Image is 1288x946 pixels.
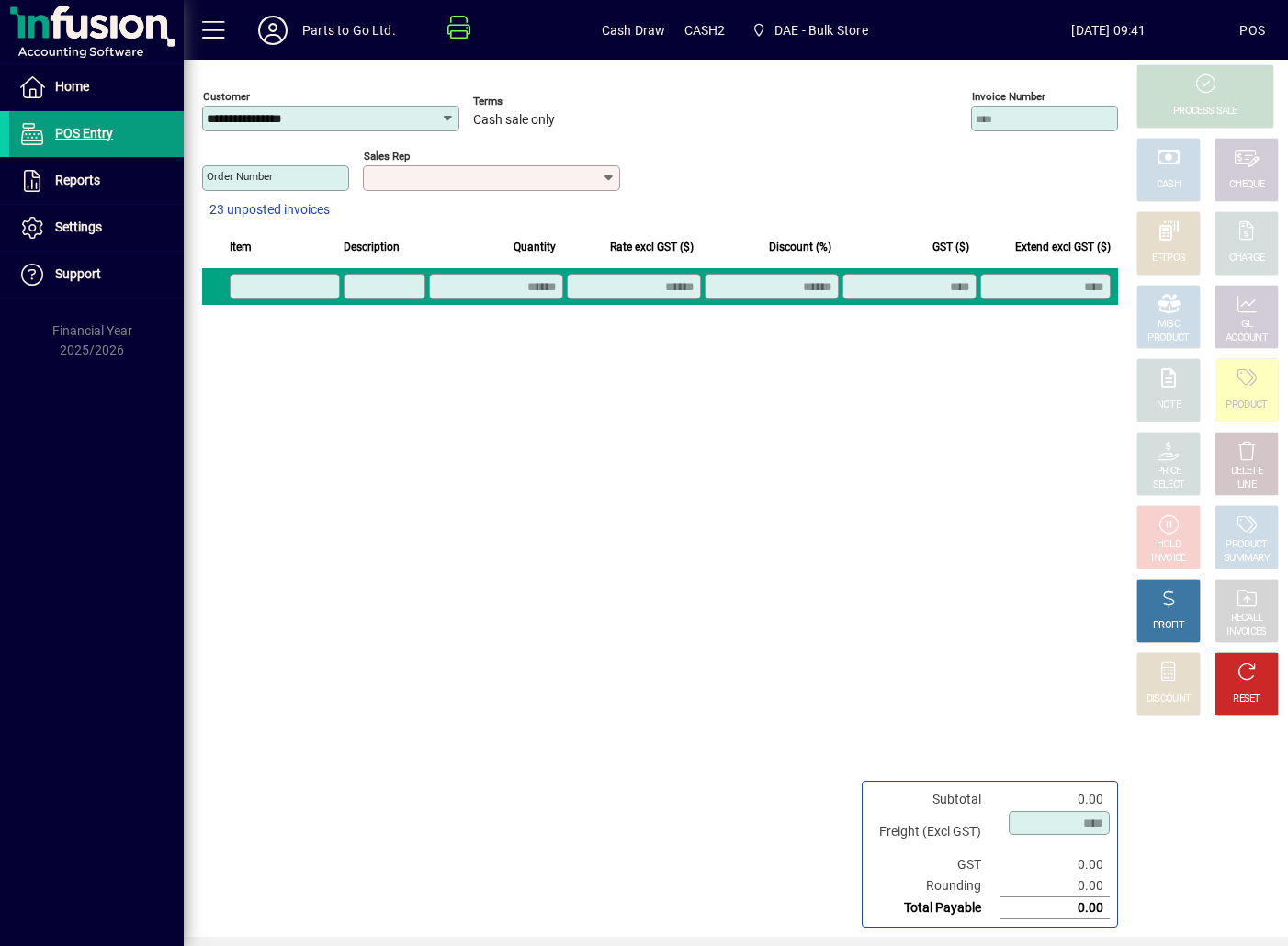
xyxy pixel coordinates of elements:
[1231,612,1263,625] div: RECALL
[610,237,694,257] span: Rate excl GST ($)
[1226,538,1267,552] div: PRODUCT
[55,173,100,187] span: Reports
[364,150,410,163] mat-label: Sales rep
[1233,693,1260,706] div: RESET
[1153,479,1185,492] div: SELECT
[972,90,1045,103] mat-label: Invoice number
[1241,318,1253,332] div: GL
[932,237,969,257] span: GST ($)
[202,194,337,227] button: 23 unposted invoices
[203,90,250,103] mat-label: Customer
[870,875,1000,897] td: Rounding
[1000,789,1110,810] td: 0.00
[1153,619,1184,633] div: PROFIT
[473,96,583,107] span: Terms
[1226,625,1266,639] div: INVOICES
[514,237,556,257] span: Quantity
[1231,465,1262,479] div: DELETE
[9,205,184,251] a: Settings
[1237,479,1256,492] div: LINE
[1151,552,1185,566] div: INVOICE
[1226,332,1268,345] div: ACCOUNT
[1239,16,1265,45] div: POS
[230,237,252,257] span: Item
[55,220,102,234] span: Settings
[1229,178,1264,192] div: CHEQUE
[344,237,400,257] span: Description
[302,16,396,45] div: Parts to Go Ltd.
[1147,332,1189,345] div: PRODUCT
[1147,693,1191,706] div: DISCOUNT
[1000,875,1110,897] td: 0.00
[870,789,1000,810] td: Subtotal
[473,113,555,128] span: Cash sale only
[209,200,330,220] span: 23 unposted invoices
[9,64,184,110] a: Home
[870,854,1000,875] td: GST
[743,14,875,47] span: DAE - Bulk Store
[978,16,1240,45] span: [DATE] 09:41
[684,16,726,45] span: CASH2
[1173,105,1237,118] div: PROCESS SALE
[870,810,1000,854] td: Freight (Excl GST)
[55,266,101,281] span: Support
[207,170,273,183] mat-label: Order number
[55,79,89,94] span: Home
[602,16,666,45] span: Cash Draw
[870,897,1000,919] td: Total Payable
[1157,465,1181,479] div: PRICE
[1226,399,1267,412] div: PRODUCT
[1157,538,1181,552] div: HOLD
[243,14,302,47] button: Profile
[55,126,113,141] span: POS Entry
[1229,252,1265,265] div: CHARGE
[9,252,184,298] a: Support
[1158,318,1180,332] div: MISC
[9,158,184,204] a: Reports
[1000,854,1110,875] td: 0.00
[774,16,868,45] span: DAE - Bulk Store
[1152,252,1186,265] div: EFTPOS
[1157,399,1181,412] div: NOTE
[1015,237,1111,257] span: Extend excl GST ($)
[769,237,831,257] span: Discount (%)
[1157,178,1181,192] div: CASH
[1000,897,1110,919] td: 0.00
[1224,552,1270,566] div: SUMMARY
